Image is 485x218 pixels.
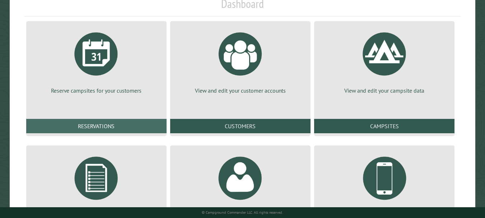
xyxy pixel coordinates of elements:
[323,27,446,94] a: View and edit your campsite data
[179,87,302,94] p: View and edit your customer accounts
[170,119,311,133] a: Customers
[323,87,446,94] p: View and edit your campsite data
[314,119,454,133] a: Campsites
[179,27,302,94] a: View and edit your customer accounts
[26,119,167,133] a: Reservations
[35,87,158,94] p: Reserve campsites for your customers
[202,210,283,215] small: © Campground Commander LLC. All rights reserved.
[35,27,158,94] a: Reserve campsites for your customers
